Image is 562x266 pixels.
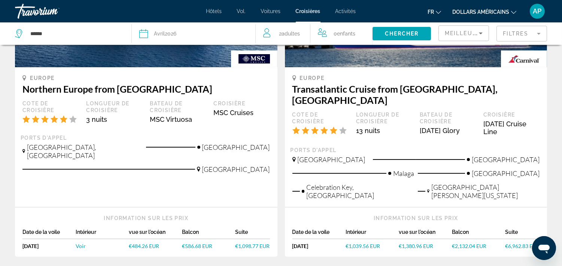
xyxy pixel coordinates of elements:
a: €1,098.77 EUR [236,243,270,249]
div: [DATE] [292,243,346,249]
span: €2,132.04 EUR [452,243,486,249]
div: [DATE] Cruise Line [483,120,540,136]
div: Bateau de croisière [420,111,476,125]
font: fr [428,9,434,15]
div: Suite [236,229,270,239]
div: Longueur de croisière [356,111,412,125]
div: MSC Cruises [213,109,270,117]
span: Europe [300,75,325,81]
div: Suite [505,229,540,239]
div: vue sur l'océan [399,229,452,239]
button: Filter [496,25,547,42]
div: 2026 [154,28,176,39]
div: [DATE] [22,243,76,249]
div: Intérieur [346,229,399,239]
a: Travorium [15,1,90,21]
h3: Northern Europe from [GEOGRAPHIC_DATA] [22,83,270,95]
div: Ports d'appel [21,134,272,141]
div: Information sur les prix [22,215,270,222]
a: Croisières [296,8,321,14]
a: €2,132.04 EUR [452,243,505,249]
div: 13 nuits [356,127,412,134]
span: €586.68 EUR [182,243,212,249]
img: carnival.gif [501,50,547,67]
div: Date de la voile [22,229,76,239]
span: Avril [154,31,165,37]
font: dollars américains [452,9,509,15]
div: Cote de croisière [292,111,349,125]
span: [GEOGRAPHIC_DATA], [GEOGRAPHIC_DATA] [27,143,139,160]
h3: Transatlantic Cruise from [GEOGRAPHIC_DATA], [GEOGRAPHIC_DATA] [292,83,540,106]
span: [GEOGRAPHIC_DATA] [202,165,270,173]
mat-select: Sort by [445,29,483,38]
img: msccruise.gif [231,50,277,67]
div: Ports d'appel [291,147,542,154]
span: Meilleures affaires [445,30,517,36]
div: Date de la voile [292,229,346,239]
a: €1,039.56 EUR [346,243,399,249]
a: Vol. [237,8,246,14]
div: Croisière [483,111,540,118]
div: Croisière [213,100,270,107]
span: €1,380.96 EUR [399,243,433,249]
a: Voir [76,243,129,249]
span: Chercher [385,31,419,37]
span: [GEOGRAPHIC_DATA] [472,169,540,177]
button: Travelers: 2 adults, 0 children [256,22,373,45]
button: Chercher [373,27,431,40]
span: Voir [76,243,86,249]
div: Intérieur [76,229,129,239]
div: Balcon [452,229,505,239]
span: 2 [279,28,300,39]
button: Changer de devise [452,6,516,17]
button: Avril2026 [139,22,248,45]
a: €6,962.83 EUR [505,243,540,249]
font: AP [533,7,542,15]
span: Malaga [393,169,414,177]
button: Menu utilisateur [528,3,547,19]
span: [GEOGRAPHIC_DATA] [202,143,270,151]
div: Balcon [182,229,235,239]
a: Voitures [261,8,281,14]
span: [GEOGRAPHIC_DATA] [472,155,540,164]
div: Information sur les prix [292,215,540,222]
span: €1,039.56 EUR [346,243,380,249]
div: MSC Virtuosa [150,115,206,123]
span: Enfants [337,31,355,37]
span: Europe [30,75,55,81]
div: 3 nuits [86,115,142,123]
div: vue sur l'océan [129,229,182,239]
a: Hôtels [206,8,222,14]
div: Longueur de croisière [86,100,142,114]
a: Activités [335,8,356,14]
div: Bateau de croisière [150,100,206,114]
span: €484.26 EUR [129,243,159,249]
span: Adultes [282,31,300,37]
a: €586.68 EUR [182,243,235,249]
a: €1,380.96 EUR [399,243,452,249]
iframe: Bouton de lancement de la fenêtre de messagerie [532,236,556,260]
span: [GEOGRAPHIC_DATA][PERSON_NAME][US_STATE] [431,183,540,199]
a: €484.26 EUR [129,243,182,249]
span: [GEOGRAPHIC_DATA] [298,155,365,164]
span: Celebration Key, [GEOGRAPHIC_DATA] [306,183,414,199]
button: Changer de langue [428,6,441,17]
div: [DATE] Glory [420,127,476,134]
div: Cote de croisière [22,100,79,114]
span: 0 [334,28,355,39]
